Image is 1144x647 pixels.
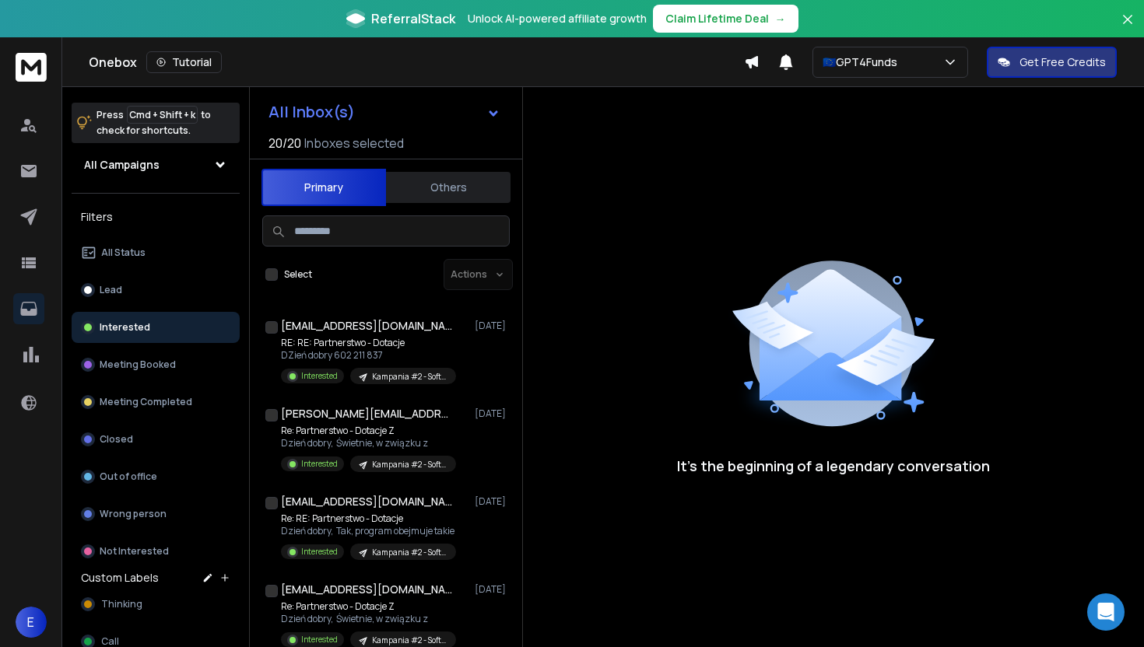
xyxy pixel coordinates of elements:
[468,11,647,26] p: Unlock AI-powered affiliate growth
[268,134,301,152] span: 20 / 20
[301,634,338,645] p: Interested
[1118,9,1138,47] button: Close banner
[372,371,447,383] p: Kampania #2 - Software House
[84,157,160,173] h1: All Campaigns
[146,51,222,73] button: Tutorial
[72,349,240,380] button: Meeting Booked
[284,268,312,281] label: Select
[281,613,456,625] p: Dzień dobry, Świetnie, w związku z
[281,494,452,509] h1: [EMAIL_ADDRESS][DOMAIN_NAME]
[72,461,240,492] button: Out of office
[256,96,513,128] button: All Inbox(s)
[72,312,240,343] button: Interested
[16,607,47,638] button: E
[372,459,447,470] p: Kampania #2 - Software House
[301,546,338,558] p: Interested
[653,5,798,33] button: Claim Lifetime Deal→
[281,425,456,437] p: Re: Partnerstwo - Dotacje Z
[281,337,456,349] p: RE: RE: Partnerstwo - Dotacje
[677,455,990,477] p: It’s the beginning of a legendary conversation
[100,284,122,296] p: Lead
[281,600,456,613] p: Re: Partnerstwo - Dotacje Z
[89,51,744,73] div: Onebox
[372,635,447,646] p: Kampania #2 - Software House
[1019,54,1106,70] p: Get Free Credits
[101,598,142,610] span: Thinking
[100,508,167,520] p: Wrong person
[823,54,904,70] p: 🇪🇺GPT4Funds
[987,47,1117,78] button: Get Free Credits
[281,525,456,537] p: Dzień dobry, Tak, program obejmuje takie
[268,104,355,120] h1: All Inbox(s)
[100,545,169,558] p: Not Interested
[72,589,240,620] button: Thinking
[281,582,452,597] h1: [EMAIL_ADDRESS][DOMAIN_NAME]
[386,170,511,205] button: Others
[301,370,338,382] p: Interested
[281,318,452,334] h1: [EMAIL_ADDRESS][DOMAIN_NAME]
[261,169,386,206] button: Primary
[281,437,456,449] p: Dzień dobry, Świetnie, w związku z
[72,237,240,268] button: All Status
[371,9,455,28] span: ReferralStack
[100,470,157,483] p: Out of office
[127,106,198,124] span: Cmd + Shift + k
[72,386,240,418] button: Meeting Completed
[475,407,510,420] p: [DATE]
[100,433,133,446] p: Closed
[281,349,456,362] p: DZień dobry 602 211 837
[281,512,456,525] p: Re: RE: Partnerstwo - Dotacje
[372,547,447,558] p: Kampania #2 - Software House
[72,275,240,306] button: Lead
[72,206,240,228] h3: Filters
[72,149,240,180] button: All Campaigns
[81,570,159,586] h3: Custom Labels
[304,134,404,152] h3: Inboxes selected
[281,406,452,421] h1: [PERSON_NAME][EMAIL_ADDRESS][DOMAIN_NAME]
[301,458,338,470] p: Interested
[101,247,146,259] p: All Status
[475,495,510,508] p: [DATE]
[97,107,211,138] p: Press to check for shortcuts.
[100,321,150,334] p: Interested
[72,498,240,530] button: Wrong person
[1087,593,1125,631] div: Open Intercom Messenger
[72,536,240,567] button: Not Interested
[100,358,176,371] p: Meeting Booked
[100,396,192,408] p: Meeting Completed
[475,320,510,332] p: [DATE]
[775,11,786,26] span: →
[475,583,510,596] p: [DATE]
[72,424,240,455] button: Closed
